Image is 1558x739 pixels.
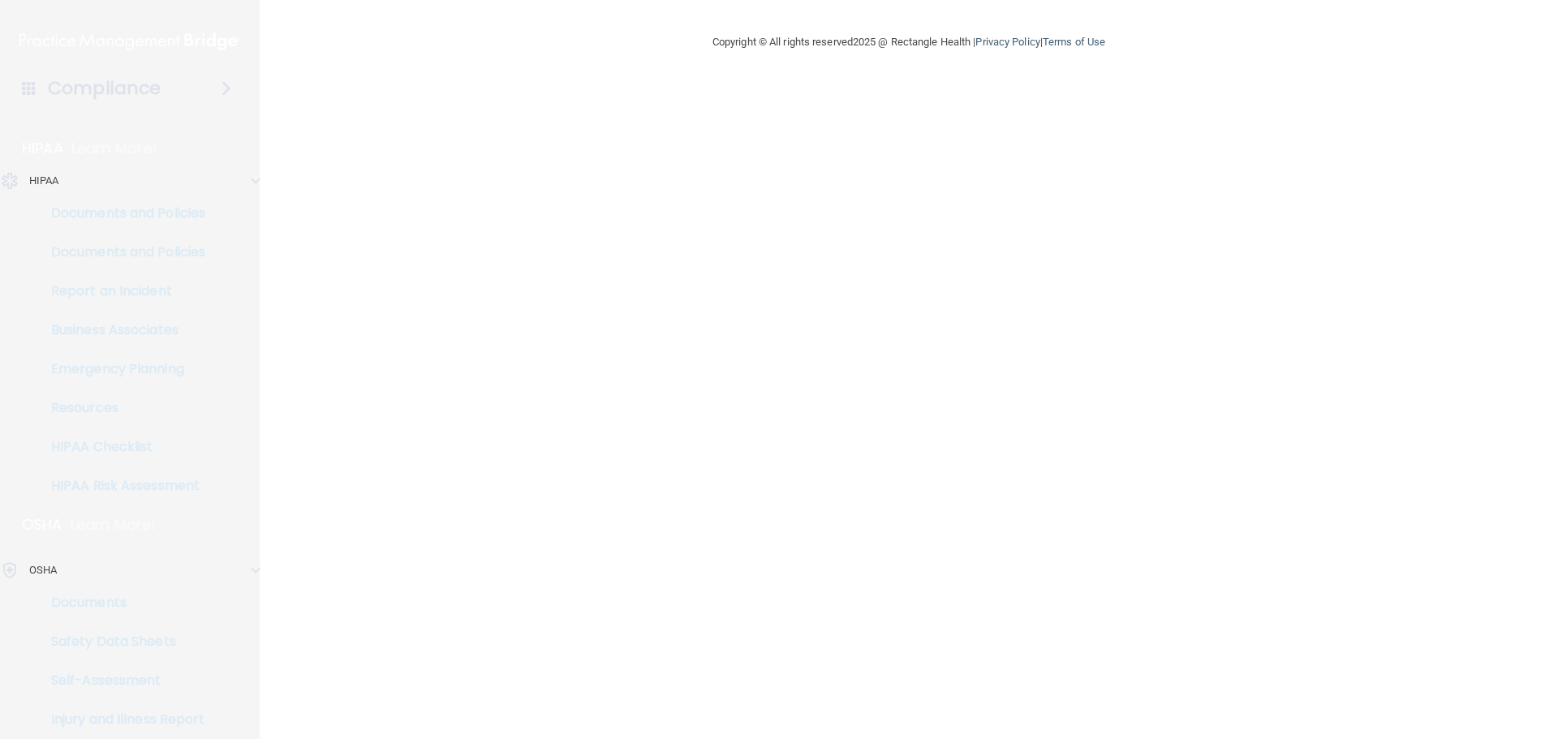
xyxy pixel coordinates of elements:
p: Learn More! [71,515,157,535]
div: Copyright © All rights reserved 2025 @ Rectangle Health | | [613,16,1205,68]
p: Documents and Policies [11,205,232,221]
p: Report an Incident [11,283,232,299]
p: Documents and Policies [11,244,232,260]
p: OSHA [29,561,57,580]
img: PMB logo [19,25,240,58]
p: Emergency Planning [11,361,232,377]
p: OSHA [22,515,62,535]
p: Injury and Illness Report [11,711,232,728]
p: HIPAA Checklist [11,439,232,455]
p: HIPAA [29,171,59,191]
p: HIPAA Risk Assessment [11,478,232,494]
p: Safety Data Sheets [11,634,232,650]
p: Resources [11,400,232,416]
p: Documents [11,595,232,611]
a: Privacy Policy [975,36,1039,48]
h4: Compliance [48,77,161,100]
p: Learn More! [71,139,157,158]
a: Terms of Use [1043,36,1105,48]
p: HIPAA [22,139,63,158]
p: Self-Assessment [11,672,232,689]
p: Business Associates [11,322,232,338]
